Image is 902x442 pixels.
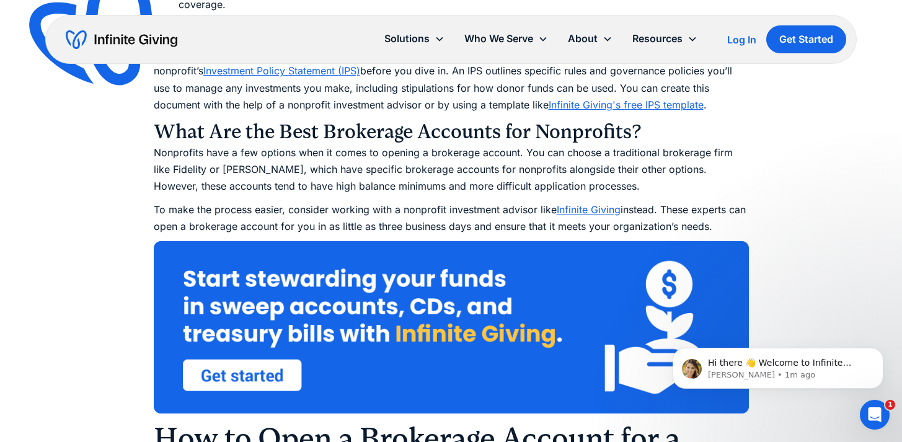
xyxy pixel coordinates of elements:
h3: What Are the Best Brokerage Accounts for Nonprofits? [154,120,749,144]
div: About [568,30,598,47]
a: Investment Policy Statement (IPS) [203,64,360,77]
div: Resources [632,30,683,47]
a: Log In [727,32,756,47]
p: To make the process easier, consider working with a nonprofit investment advisor like instead. Th... [154,201,749,235]
iframe: Intercom notifications message [654,322,902,409]
div: Who We Serve [454,25,558,52]
a: Infinite Giving's free IPS template [549,99,704,111]
div: Resources [622,25,707,52]
div: Solutions [374,25,454,52]
div: Who We Serve [464,30,533,47]
div: Log In [727,35,756,45]
span: 1 [885,400,895,410]
a: Get Started [766,25,846,53]
div: Solutions [384,30,430,47]
p: Nonprofits have a few options when it comes to opening a brokerage account. You can choose a trad... [154,144,749,195]
iframe: Intercom live chat [860,400,890,430]
a: Infinite Giving [557,203,621,216]
a: home [66,30,177,50]
img: Start stewarding your funds in sweep accounts, CDs, and treasury bills with Infinite Giving. Clic... [154,241,749,413]
div: About [558,25,622,52]
p: If you’re excited about investing or improving your cash management with a brokerage account, tak... [154,46,749,113]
